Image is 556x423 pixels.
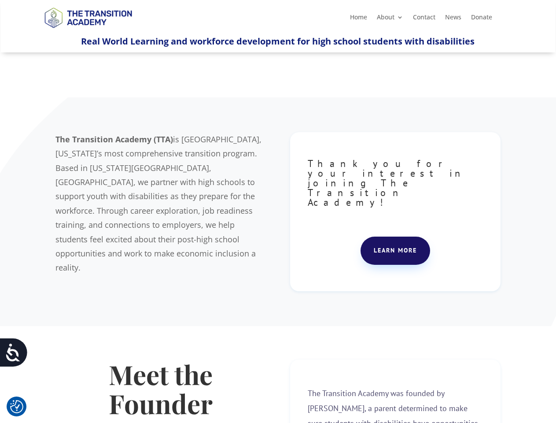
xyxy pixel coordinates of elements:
[55,134,173,145] b: The Transition Academy (TTA)
[10,400,23,413] button: Cookie Settings
[471,14,492,24] a: Donate
[308,157,467,208] span: Thank you for your interest in joining The Transition Academy!
[361,237,430,265] a: Learn more
[377,14,403,24] a: About
[445,14,461,24] a: News
[41,2,136,33] img: TTA Brand_TTA Primary Logo_Horizontal_Light BG
[81,35,475,47] span: Real World Learning and workforce development for high school students with disabilities
[10,400,23,413] img: Revisit consent button
[413,14,435,24] a: Contact
[350,14,367,24] a: Home
[109,356,213,421] strong: Meet the Founder
[41,26,136,35] a: Logo-Noticias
